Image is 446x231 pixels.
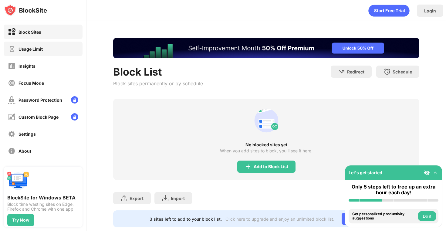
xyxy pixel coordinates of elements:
img: lock-menu.svg [71,96,78,104]
div: Go Unlimited [342,213,383,225]
div: animation [368,5,410,17]
img: block-on.svg [8,28,15,36]
div: Schedule [393,69,412,74]
div: Block sites permanently or by schedule [113,80,203,87]
img: lock-menu.svg [71,113,78,121]
iframe: Banner [113,38,419,58]
div: About [19,148,31,154]
div: Login [424,8,436,13]
div: Focus Mode [19,80,44,86]
img: omni-setup-toggle.svg [432,170,438,176]
div: Block time wasting sites on Edge, Firefox and Chrome with one app! [7,202,79,212]
div: 3 sites left to add to your block list. [150,216,222,222]
div: When you add sites to block, you’ll see it here. [220,148,313,153]
img: insights-off.svg [8,62,15,70]
div: Insights [19,63,35,69]
img: focus-off.svg [8,79,15,87]
img: password-protection-off.svg [8,96,15,104]
div: Click here to upgrade and enjoy an unlimited block list. [225,216,334,222]
img: about-off.svg [8,147,15,155]
img: logo-blocksite.svg [4,4,47,16]
div: BlockSite for Windows BETA [7,195,79,201]
div: Get personalized productivity suggestions [352,212,417,221]
div: Only 5 steps left to free up an extra hour each day! [349,184,438,195]
div: Add to Block List [254,164,288,169]
button: Do it [418,211,436,221]
div: Usage Limit [19,46,43,52]
div: Settings [19,131,36,137]
div: No blocked sites yet [113,142,419,147]
div: Import [171,196,185,201]
img: time-usage-off.svg [8,45,15,53]
div: Block Sites [19,29,41,35]
div: Custom Block Page [19,114,59,120]
div: Export [130,196,144,201]
img: eye-not-visible.svg [424,170,430,176]
div: Redirect [347,69,364,74]
div: animation [252,106,281,135]
div: Block List [113,66,203,78]
div: Let's get started [349,170,382,175]
div: Password Protection [19,97,62,103]
img: settings-off.svg [8,130,15,138]
div: Try Now [12,218,29,223]
img: push-desktop.svg [7,170,29,192]
img: customize-block-page-off.svg [8,113,15,121]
